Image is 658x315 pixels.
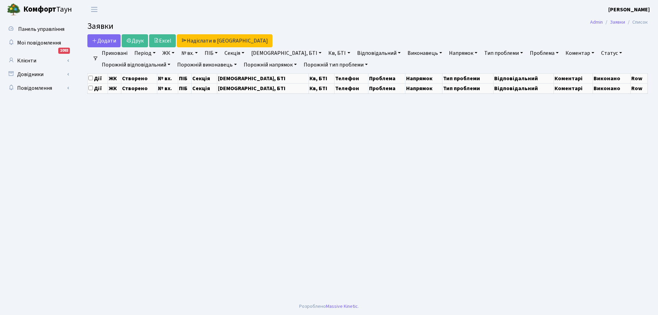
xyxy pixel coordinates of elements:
th: Кв, БТІ [308,73,334,83]
a: Додати [87,34,121,47]
a: ПІБ [202,47,220,59]
th: Тип проблеми [442,73,493,83]
a: [DEMOGRAPHIC_DATA], БТІ [248,47,324,59]
span: Панель управління [18,25,64,33]
th: Проблема [368,73,405,83]
th: Виконано [593,73,630,83]
a: Кв, БТІ [326,47,353,59]
a: Заявки [610,19,625,26]
th: Дії [88,83,108,93]
a: № вх. [179,47,200,59]
th: [DEMOGRAPHIC_DATA], БТІ [217,73,308,83]
a: Повідомлення [3,81,72,95]
li: Список [625,19,648,26]
th: Тип проблеми [442,83,493,93]
a: Massive Kinetic [326,303,358,310]
th: Виконано [593,83,630,93]
a: Секція [222,47,247,59]
th: Відповідальний [493,83,553,93]
th: Row [630,83,647,93]
th: [DEMOGRAPHIC_DATA], БТІ [217,83,308,93]
th: Телефон [334,73,368,83]
th: Дії [88,73,108,83]
a: Виконавець [405,47,445,59]
th: № вх. [157,73,178,83]
div: Розроблено . [299,303,359,310]
span: Таун [23,4,72,15]
a: Порожній напрямок [241,59,300,71]
a: Надіслати в [GEOGRAPHIC_DATA] [177,34,272,47]
b: Комфорт [23,4,56,15]
a: Мої повідомлення1093 [3,36,72,50]
th: Секція [192,83,217,93]
th: ПІБ [178,73,192,83]
span: Заявки [87,20,113,32]
a: Порожній відповідальний [99,59,173,71]
th: Створено [121,73,157,83]
img: logo.png [7,3,21,16]
a: Довідники [3,68,72,81]
span: Додати [92,37,116,45]
th: Телефон [334,83,368,93]
th: Створено [121,83,157,93]
th: Напрямок [405,73,442,83]
a: Admin [590,19,603,26]
th: Row [630,73,647,83]
a: ЖК [160,47,177,59]
a: Порожній тип проблеми [301,59,370,71]
a: Панель управління [3,22,72,36]
a: Напрямок [446,47,480,59]
th: Коментарі [553,73,593,83]
a: Порожній виконавець [174,59,240,71]
th: Відповідальний [493,73,553,83]
th: Кв, БТІ [308,83,334,93]
a: Статус [598,47,625,59]
a: Клієнти [3,54,72,68]
th: ПІБ [178,83,192,93]
th: № вх. [157,83,178,93]
th: Напрямок [405,83,442,93]
th: Коментарі [553,83,593,93]
th: Секція [192,73,217,83]
a: Проблема [527,47,561,59]
nav: breadcrumb [580,15,658,29]
b: [PERSON_NAME] [608,6,650,13]
div: 1093 [58,48,70,54]
a: Коментар [563,47,597,59]
span: Мої повідомлення [17,39,61,47]
a: Період [132,47,158,59]
button: Переключити навігацію [86,4,103,15]
a: Відповідальний [354,47,403,59]
th: ЖК [108,73,121,83]
a: Тип проблеми [482,47,526,59]
a: Друк [122,34,148,47]
a: Приховані [99,47,130,59]
th: ЖК [108,83,121,93]
th: Проблема [368,83,405,93]
a: Excel [149,34,176,47]
a: [PERSON_NAME] [608,5,650,14]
